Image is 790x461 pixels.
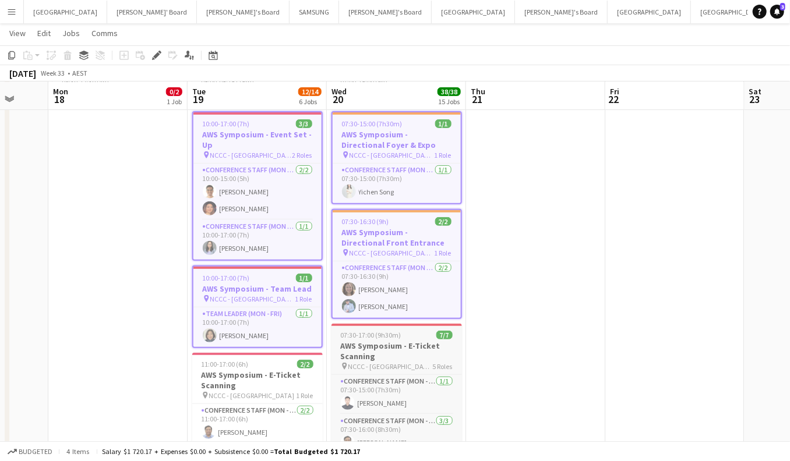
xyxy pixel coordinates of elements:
button: [PERSON_NAME]'s Board [197,1,290,23]
span: 07:30-16:30 (9h) [342,217,389,226]
span: Total Budgeted $1 720.17 [274,447,360,456]
span: 1 Role [297,391,313,400]
span: 23 [747,93,762,106]
span: 21 [469,93,485,106]
span: 7/7 [436,331,453,339]
span: Edit [37,28,51,38]
span: 1 Role [295,295,312,303]
h3: AWS Symposium - Team Lead [193,283,322,294]
span: 07:30-17:00 (9h30m) [341,331,401,339]
span: 19 [191,93,206,106]
span: Budgeted [19,448,52,456]
a: Comms [87,26,122,41]
h3: AWS Symposium - Event Set - Up [193,129,322,150]
button: [GEOGRAPHIC_DATA] [24,1,107,23]
app-card-role: Team Leader (Mon - Fri)1/110:00-17:00 (7h)[PERSON_NAME] [193,307,322,347]
app-job-card: 07:30-15:00 (7h30m)1/1AWS Symposium - Directional Foyer & Expo NCCC - [GEOGRAPHIC_DATA]1 RoleConf... [331,111,462,204]
span: 12/14 [298,87,322,96]
span: Week 33 [38,69,68,77]
span: 11:00-17:00 (6h) [202,360,249,368]
span: 3/3 [296,119,312,128]
span: 0/2 [166,87,182,96]
app-card-role: Conference Staff (Mon - Fri)2/211:00-17:00 (6h)[PERSON_NAME][PERSON_NAME] [192,404,323,460]
div: 1 Job [167,97,182,106]
span: NCCC - [GEOGRAPHIC_DATA] [209,391,295,400]
span: Jobs [62,28,80,38]
app-card-role: Conference Staff (Mon - Fri)2/207:30-16:30 (9h)[PERSON_NAME][PERSON_NAME] [333,261,461,318]
button: Budgeted [6,445,54,458]
a: Jobs [58,26,84,41]
span: 3 [780,3,785,10]
span: 2 Roles [292,151,312,159]
span: 1/1 [296,274,312,282]
app-job-card: 10:00-17:00 (7h)3/3AWS Symposium - Event Set - Up NCCC - [GEOGRAPHIC_DATA]2 RolesConference Staff... [192,111,323,261]
span: 2/2 [435,217,452,226]
span: 1 Role [435,249,452,257]
span: 20 [330,93,347,106]
span: Wed [331,86,347,97]
span: 1 Role [435,151,452,159]
div: 15 Jobs [438,97,460,106]
span: View [9,28,26,38]
app-job-card: 11:00-17:00 (6h)2/2AWS Symposium - E-Ticket Scanning NCCC - [GEOGRAPHIC_DATA]1 RoleConference Sta... [192,353,323,460]
div: [DATE] [9,68,36,79]
span: 2/2 [297,360,313,368]
span: 38/38 [438,87,461,96]
h3: AWS Symposium - Directional Foyer & Expo [333,129,461,150]
button: [GEOGRAPHIC_DATA] [608,1,691,23]
div: Salary $1 720.17 + Expenses $0.00 + Subsistence $0.00 = [102,447,360,456]
span: 22 [608,93,619,106]
span: 5 Roles [433,362,453,371]
span: NCCC - [GEOGRAPHIC_DATA] [210,295,295,303]
span: 1/1 [435,119,452,128]
button: [PERSON_NAME]'s Board [339,1,432,23]
app-card-role: Conference Staff (Mon - Fri)2/210:00-15:00 (5h)[PERSON_NAME][PERSON_NAME] [193,164,322,220]
div: 6 Jobs [299,97,321,106]
h3: AWS Symposium - E-Ticket Scanning [192,370,323,391]
button: [PERSON_NAME]' Board [107,1,197,23]
span: 18 [51,93,68,106]
a: View [5,26,30,41]
span: Sat [749,86,762,97]
button: [GEOGRAPHIC_DATA] [432,1,515,23]
button: SAMSUNG [290,1,339,23]
h3: AWS Symposium - E-Ticket Scanning [331,341,462,361]
app-card-role: Conference Staff (Mon - Fri)1/110:00-17:00 (7h)[PERSON_NAME] [193,220,322,260]
a: 3 [770,5,784,19]
span: 07:30-15:00 (7h30m) [342,119,403,128]
app-job-card: 10:00-17:00 (7h)1/1AWS Symposium - Team Lead NCCC - [GEOGRAPHIC_DATA]1 RoleTeam Leader (Mon - Fri... [192,265,323,348]
span: NCCC - [GEOGRAPHIC_DATA] [350,249,435,257]
app-card-role: Conference Staff (Mon - Fri)1/107:30-15:00 (7h30m)[PERSON_NAME] [331,375,462,414]
a: Edit [33,26,55,41]
span: Thu [471,86,485,97]
span: Mon [53,86,68,97]
span: NCCC - [GEOGRAPHIC_DATA] [350,151,435,159]
span: NCCC - [GEOGRAPHIC_DATA] [210,151,292,159]
div: AEST [72,69,87,77]
span: Tue [192,86,206,97]
span: 10:00-17:00 (7h) [203,119,250,128]
span: Comms [91,28,118,38]
span: Fri [610,86,619,97]
app-job-card: 07:30-16:30 (9h)2/2AWS Symposium - Directional Front Entrance NCCC - [GEOGRAPHIC_DATA]1 RoleConfe... [331,209,462,319]
app-card-role: Conference Staff (Mon - Fri)1/107:30-15:00 (7h30m)Yichen Song [333,164,461,203]
span: 10:00-17:00 (7h) [203,274,250,282]
span: 4 items [64,447,92,456]
span: NCCC - [GEOGRAPHIC_DATA] [348,362,433,371]
button: [PERSON_NAME]'s Board [515,1,608,23]
h3: AWS Symposium - Directional Front Entrance [333,227,461,248]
